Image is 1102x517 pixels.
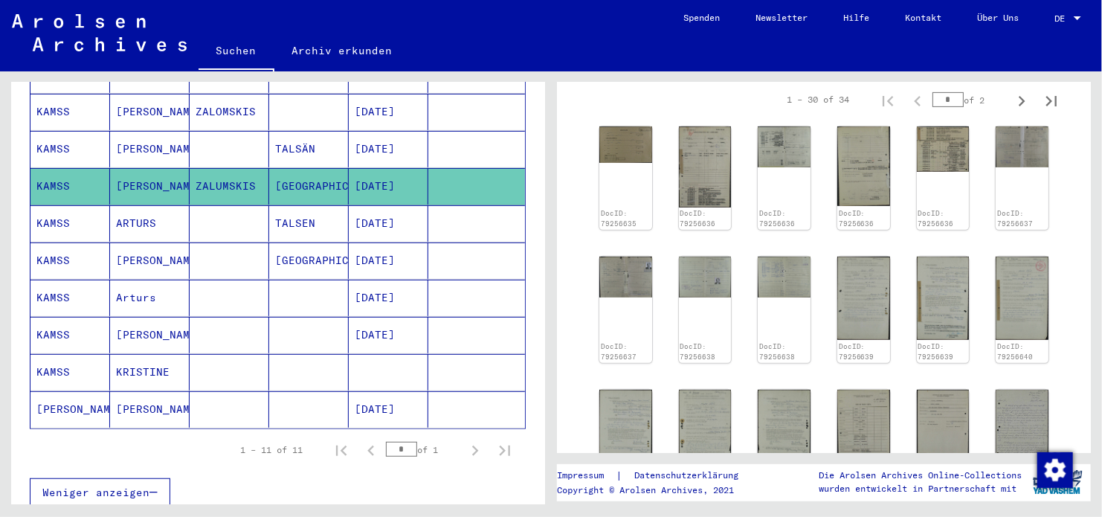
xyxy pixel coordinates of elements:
[110,317,190,353] mat-cell: [PERSON_NAME]
[386,443,460,457] div: of 1
[758,390,811,474] img: 002.jpg
[679,390,732,474] img: 001.jpg
[599,390,652,474] img: 002.jpg
[759,342,795,361] a: DocID: 79256638
[240,443,303,457] div: 1 – 11 of 11
[349,317,428,353] mat-cell: [DATE]
[680,342,715,361] a: DocID: 79256638
[787,93,849,106] div: 1 – 30 of 34
[30,280,110,316] mat-cell: KAMSS
[349,94,428,130] mat-cell: [DATE]
[30,354,110,391] mat-cell: KAMSS
[190,168,269,205] mat-cell: ZALUMSKIS
[349,131,428,167] mat-cell: [DATE]
[110,205,190,242] mat-cell: ARTURS
[490,435,520,465] button: Last page
[679,257,732,298] img: 001.jpg
[1030,463,1086,501] img: yv_logo.png
[30,317,110,353] mat-cell: KAMSS
[557,468,616,484] a: Impressum
[110,94,190,130] mat-cell: [PERSON_NAME]
[996,126,1048,167] img: 001.jpg
[110,354,190,391] mat-cell: KRISTINE
[30,391,110,428] mat-cell: [PERSON_NAME]
[326,435,356,465] button: First page
[274,33,410,68] a: Archiv erkunden
[679,126,732,207] img: 001.jpg
[269,168,349,205] mat-cell: [GEOGRAPHIC_DATA]
[601,209,637,228] a: DocID: 79256635
[349,205,428,242] mat-cell: [DATE]
[601,342,637,361] a: DocID: 79256637
[30,131,110,167] mat-cell: KAMSS
[349,280,428,316] mat-cell: [DATE]
[110,280,190,316] mat-cell: Arturs
[110,391,190,428] mat-cell: [PERSON_NAME]
[30,243,110,279] mat-cell: KAMSS
[917,126,970,172] img: 004.jpg
[996,390,1048,456] img: 001.jpg
[1054,13,1071,24] span: DE
[873,85,903,115] button: First page
[199,33,274,71] a: Suchen
[997,342,1033,361] a: DocID: 79256640
[758,126,811,167] img: 002.jpg
[269,243,349,279] mat-cell: [GEOGRAPHIC_DATA]
[557,468,756,484] div: |
[837,126,890,206] img: 003.jpg
[190,94,269,130] mat-cell: ZALOMSKIS
[917,257,970,340] img: 002.jpg
[839,342,874,361] a: DocID: 79256639
[917,390,970,455] img: 002.jpg
[680,209,715,228] a: DocID: 79256636
[819,482,1022,495] p: wurden entwickelt in Partnerschaft mit
[932,93,1007,107] div: of 2
[30,94,110,130] mat-cell: KAMSS
[837,390,890,455] img: 001.jpg
[837,257,890,341] img: 001.jpg
[356,435,386,465] button: Previous page
[599,257,652,298] img: 002.jpg
[110,243,190,279] mat-cell: [PERSON_NAME]
[1037,452,1072,487] div: Zustimmung ändern
[269,205,349,242] mat-cell: TALSEN
[30,478,170,507] button: Weniger anzeigen
[349,168,428,205] mat-cell: [DATE]
[349,391,428,428] mat-cell: [DATE]
[349,243,428,279] mat-cell: [DATE]
[110,131,190,167] mat-cell: [PERSON_NAME]
[30,205,110,242] mat-cell: KAMSS
[42,486,149,499] span: Weniger anzeigen
[1007,85,1037,115] button: Next page
[1037,452,1073,488] img: Zustimmung ändern
[599,126,652,163] img: 001.jpg
[918,209,953,228] a: DocID: 79256636
[758,257,811,298] img: 002.jpg
[30,168,110,205] mat-cell: KAMSS
[997,209,1033,228] a: DocID: 79256637
[460,435,490,465] button: Next page
[819,469,1022,482] p: Die Arolsen Archives Online-Collections
[839,209,874,228] a: DocID: 79256636
[996,257,1048,341] img: 001.jpg
[903,85,932,115] button: Previous page
[269,131,349,167] mat-cell: TALSÄN
[110,168,190,205] mat-cell: [PERSON_NAME]
[1037,85,1066,115] button: Last page
[918,342,953,361] a: DocID: 79256639
[622,468,756,484] a: Datenschutzerklärung
[12,14,187,51] img: Arolsen_neg.svg
[557,484,756,497] p: Copyright © Arolsen Archives, 2021
[759,209,795,228] a: DocID: 79256636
